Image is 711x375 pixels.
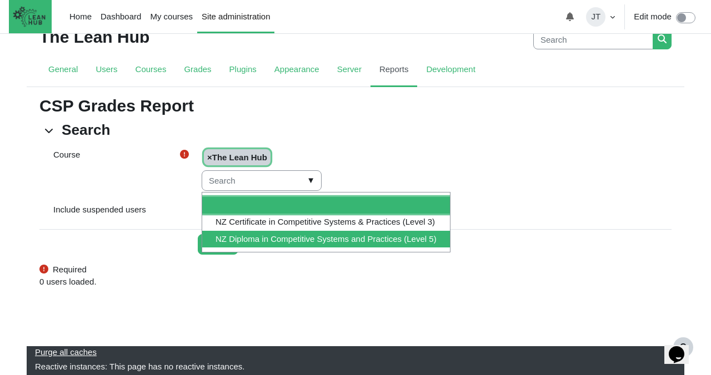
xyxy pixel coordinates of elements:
p: 0 users loaded. [39,276,672,288]
label: Course [53,149,80,186]
a: Server [328,54,370,87]
a: Reports [370,54,418,87]
h2: CSP Grades Report [39,96,672,116]
a: Plugins [221,54,266,87]
img: The Lean Hub [9,2,49,31]
input: Search [533,29,653,50]
div: Required [180,149,193,161]
a: Development [417,54,484,87]
label: Include suspended users [53,204,146,216]
i: Required [180,150,189,159]
a: Courses [127,54,176,87]
iframe: chat widget [664,331,700,364]
span: This page has no reactive instances. [109,362,244,371]
label: Edit mode [634,11,672,23]
input: Search [202,170,322,191]
span: JT [586,7,605,27]
i: Required field [39,265,48,273]
div: Required [39,263,672,276]
h1: The Lean Hub [39,27,149,47]
div: Reactive instances: [35,361,676,373]
a: Appearance [266,54,328,87]
ul: Suggestions [202,192,450,253]
input: Search [198,234,239,255]
a: Users [87,54,126,87]
a: Grades [175,54,220,87]
li: NZ Diploma in Competitive Systems and Practices (Level 5) [202,231,450,248]
a: Purge all caches [35,347,97,357]
span: ▼ [304,172,317,189]
a: General [39,54,87,87]
span: The Lean Hub [204,149,271,165]
li: NZ Certificate in Competitive Systems & Practices (Level 3) [202,214,450,231]
section: Content [31,95,680,288]
span: × [207,153,212,162]
i: Toggle notifications menu [565,12,574,21]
